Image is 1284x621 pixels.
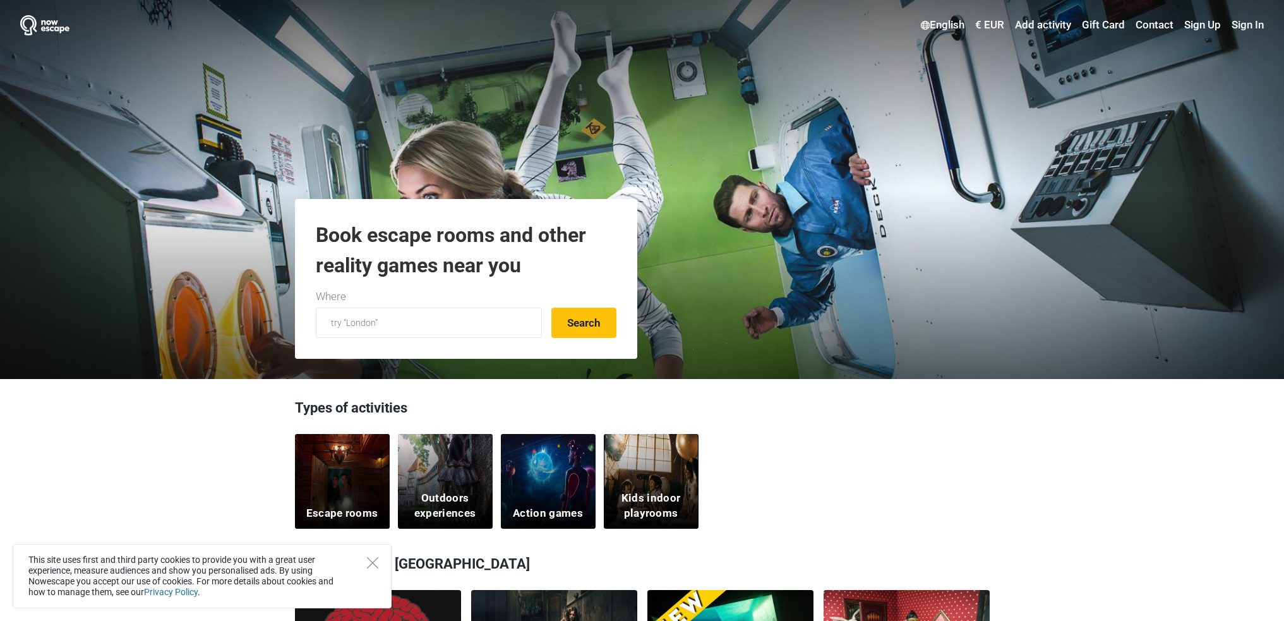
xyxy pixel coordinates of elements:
[551,308,616,338] button: Search
[367,557,378,569] button: Close
[316,308,542,338] input: try “London”
[1079,14,1128,37] a: Gift Card
[316,220,616,280] h1: Book escape rooms and other reality games near you
[295,398,990,425] h3: Types of activities
[1181,14,1224,37] a: Sign Up
[501,434,596,529] a: Action games
[918,14,968,37] a: English
[295,434,390,529] a: Escape rooms
[1132,14,1177,37] a: Contact
[398,434,493,529] a: Outdoors experiences
[13,544,392,608] div: This site uses first and third party cookies to provide you with a great user experience, measure...
[144,587,198,597] a: Privacy Policy
[306,506,378,521] h5: Escape rooms
[20,15,69,35] img: Nowescape logo
[316,289,346,305] label: Where
[611,491,690,521] h5: Kids indoor playrooms
[513,506,583,521] h5: Action games
[921,21,930,30] img: English
[972,14,1007,37] a: € EUR
[405,491,484,521] h5: Outdoors experiences
[1228,14,1264,37] a: Sign In
[1012,14,1074,37] a: Add activity
[604,434,699,529] a: Kids indoor playrooms
[295,548,990,581] h3: Top activities in [GEOGRAPHIC_DATA]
